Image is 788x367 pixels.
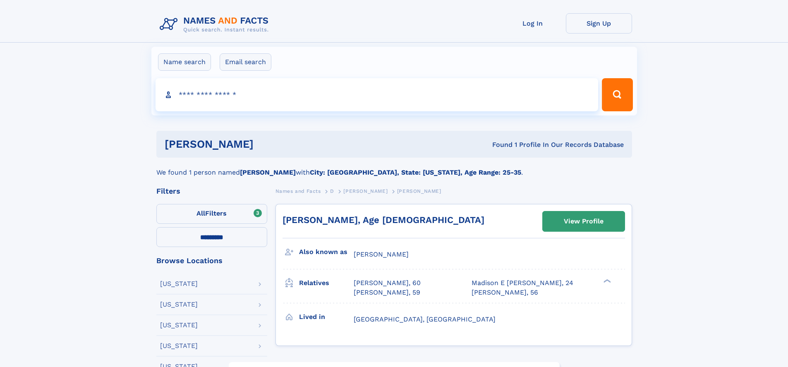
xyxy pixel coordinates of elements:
label: Name search [158,53,211,71]
h3: Also known as [299,245,354,259]
a: [PERSON_NAME] [343,186,388,196]
h1: [PERSON_NAME] [165,139,373,149]
a: Names and Facts [275,186,321,196]
a: Sign Up [566,13,632,34]
a: D [330,186,334,196]
a: View Profile [543,211,625,231]
label: Filters [156,204,267,224]
a: Madison E [PERSON_NAME], 24 [472,278,573,288]
span: [PERSON_NAME] [397,188,441,194]
div: [US_STATE] [160,322,198,329]
b: City: [GEOGRAPHIC_DATA], State: [US_STATE], Age Range: 25-35 [310,168,521,176]
div: Browse Locations [156,257,267,264]
a: [PERSON_NAME], Age [DEMOGRAPHIC_DATA] [283,215,484,225]
a: [PERSON_NAME], 56 [472,288,538,297]
b: [PERSON_NAME] [240,168,296,176]
div: [US_STATE] [160,281,198,287]
div: ❯ [601,278,611,284]
a: Log In [500,13,566,34]
span: D [330,188,334,194]
input: search input [156,78,599,111]
img: Logo Names and Facts [156,13,275,36]
div: [US_STATE] [160,301,198,308]
span: [PERSON_NAME] [343,188,388,194]
h3: Lived in [299,310,354,324]
div: Found 1 Profile In Our Records Database [373,140,624,149]
span: [GEOGRAPHIC_DATA], [GEOGRAPHIC_DATA] [354,315,496,323]
label: Email search [220,53,271,71]
div: [US_STATE] [160,343,198,349]
button: Search Button [602,78,632,111]
div: View Profile [564,212,604,231]
div: Filters [156,187,267,195]
div: We found 1 person named with . [156,158,632,178]
a: [PERSON_NAME], 60 [354,278,421,288]
h3: Relatives [299,276,354,290]
a: [PERSON_NAME], 59 [354,288,420,297]
span: All [196,209,205,217]
span: [PERSON_NAME] [354,250,409,258]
